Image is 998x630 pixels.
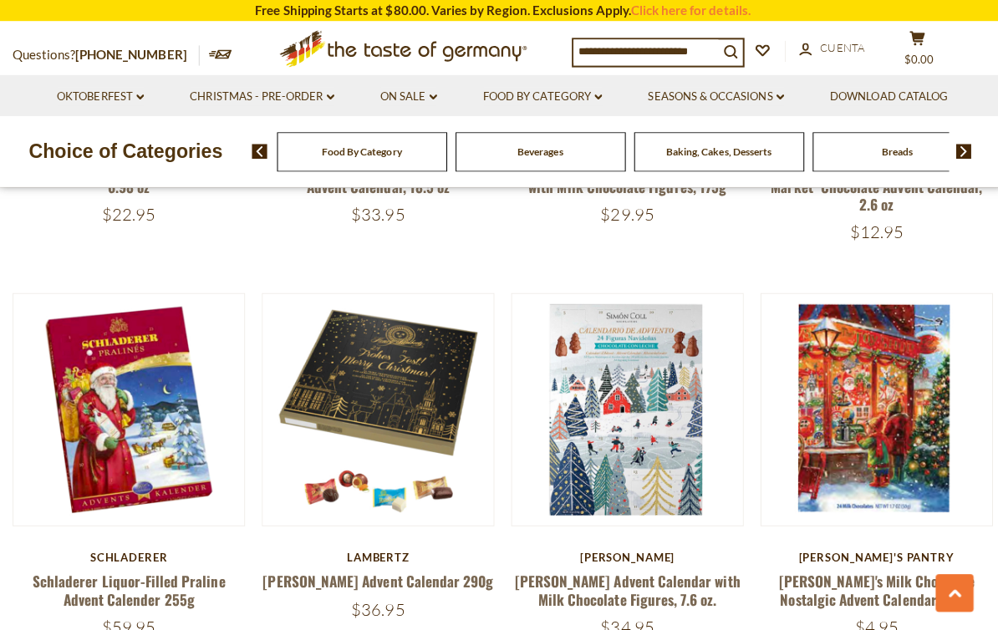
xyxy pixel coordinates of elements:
a: Beverages [514,145,559,157]
a: [PERSON_NAME] Advent Calendar with Milk Chocolate Figures, 7.6 oz. [511,566,735,605]
div: [PERSON_NAME] [507,546,738,560]
img: Lambertz Advent Calendar 290g [261,292,490,521]
span: $33.95 [349,202,402,223]
img: Erika [756,292,985,521]
a: Christmas - PRE-ORDER [189,87,332,105]
a: [PERSON_NAME] Advent Calendar 290g [261,566,490,587]
span: $22.95 [101,202,155,223]
a: Oktoberfest [57,87,143,105]
a: Food By Category [319,145,399,157]
p: Questions? [13,43,198,65]
a: [PHONE_NUMBER] [74,46,186,61]
a: [PERSON_NAME]'s Milk Chocolate Nostalgic Advent Calendar, 1.7 oz [773,566,967,605]
span: $36.95 [349,594,402,615]
a: On Sale [378,87,434,105]
img: Schladerer Liquor-Filled Praline Advent Calender 255g [13,292,242,521]
div: [PERSON_NAME]'s Pantry [755,546,985,560]
img: previous arrow [250,143,266,158]
a: Breads [875,145,906,157]
a: Schladerer Liquor-Filled Praline Advent Calender 255g [33,566,224,605]
a: Food By Category [480,87,598,105]
a: Seasons & Occasions [644,87,778,105]
span: $0.00 [898,52,927,65]
div: Schladerer [13,546,243,560]
img: Simón Coll Advent Calendar with Milk Chocolate Figures, 7.6 oz. [508,292,737,521]
div: Lambertz [260,546,491,560]
a: Click here for details. [626,3,745,18]
img: next arrow [949,143,965,158]
a: Download Catalog [824,87,941,105]
span: $29.95 [596,202,649,223]
span: Cuenta [814,41,858,54]
span: $12.95 [843,220,897,241]
a: Cuenta [793,39,858,58]
button: $0.00 [885,30,935,72]
a: Baking, Cakes, Desserts [661,145,766,157]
